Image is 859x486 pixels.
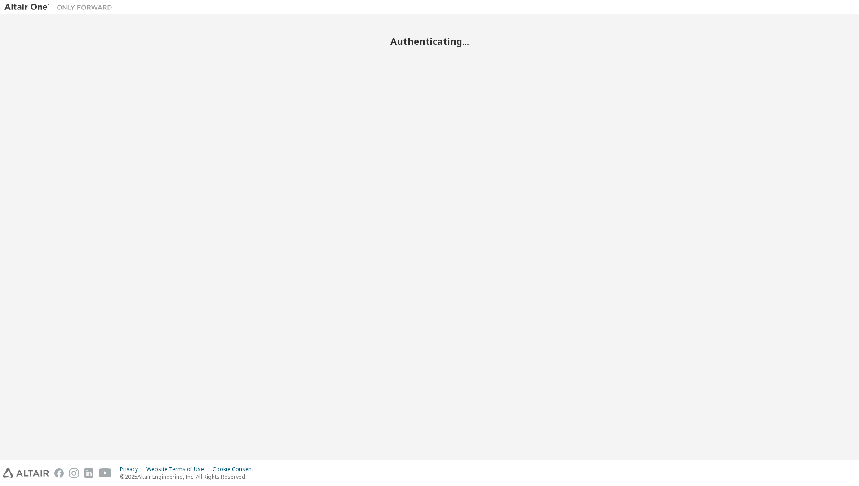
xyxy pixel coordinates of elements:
img: facebook.svg [54,468,64,478]
img: linkedin.svg [84,468,93,478]
img: instagram.svg [69,468,79,478]
h2: Authenticating... [4,35,855,47]
p: © 2025 Altair Engineering, Inc. All Rights Reserved. [120,473,259,481]
div: Privacy [120,466,146,473]
img: youtube.svg [99,468,112,478]
img: altair_logo.svg [3,468,49,478]
div: Cookie Consent [213,466,259,473]
img: Altair One [4,3,117,12]
div: Website Terms of Use [146,466,213,473]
